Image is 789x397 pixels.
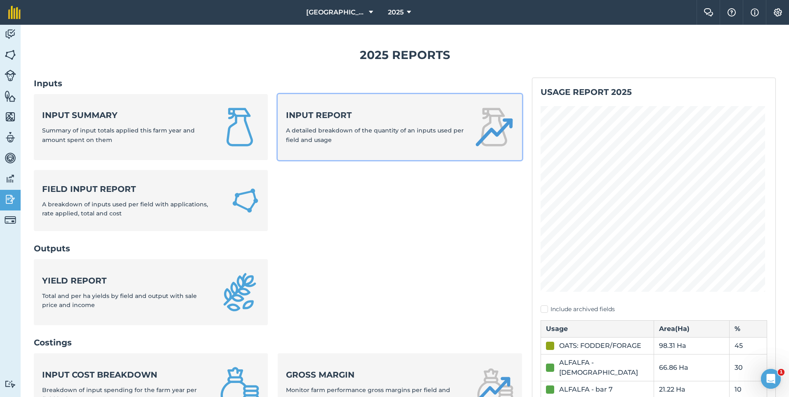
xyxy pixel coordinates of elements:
[541,86,767,98] h2: Usage report 2025
[42,201,208,217] span: A breakdown of inputs used per field with applications, rate applied, total and cost
[5,70,16,81] img: svg+xml;base64,PD94bWwgdmVyc2lvbj0iMS4wIiBlbmNvZGluZz0idXRmLTgiPz4KPCEtLSBHZW5lcmF0b3I6IEFkb2JlIE...
[42,183,221,195] strong: Field Input Report
[286,369,464,380] strong: Gross margin
[5,214,16,226] img: svg+xml;base64,PD94bWwgdmVyc2lvbj0iMS4wIiBlbmNvZGluZz0idXRmLTgiPz4KPCEtLSBHZW5lcmF0b3I6IEFkb2JlIE...
[559,341,641,351] div: OATS: FODDER/FORAGE
[559,385,613,395] div: ALFALFA - bar 7
[42,127,195,143] span: Summary of input totals applied this farm year and amount spent on them
[654,354,729,381] td: 66.86 Ha
[34,259,268,325] a: Yield reportTotal and per ha yields by field and output with sale price and income
[42,275,210,286] strong: Yield report
[220,272,260,312] img: Yield report
[5,173,16,185] img: svg+xml;base64,PD94bWwgdmVyc2lvbj0iMS4wIiBlbmNvZGluZz0idXRmLTgiPz4KPCEtLSBHZW5lcmF0b3I6IEFkb2JlIE...
[654,337,729,354] td: 98.31 Ha
[34,170,268,232] a: Field Input ReportA breakdown of inputs used per field with applications, rate applied, total and...
[5,111,16,123] img: svg+xml;base64,PHN2ZyB4bWxucz0iaHR0cDovL3d3dy53My5vcmcvMjAwMC9zdmciIHdpZHRoPSI1NiIgaGVpZ2h0PSI2MC...
[474,107,514,147] img: Input report
[541,305,767,314] label: Include archived fields
[34,337,522,348] h2: Costings
[727,8,737,17] img: A question mark icon
[278,94,522,160] a: Input reportA detailed breakdown of the quantity of an inputs used per field and usage
[42,369,210,380] strong: Input cost breakdown
[34,46,776,64] h1: 2025 Reports
[5,90,16,102] img: svg+xml;base64,PHN2ZyB4bWxucz0iaHR0cDovL3d3dy53My5vcmcvMjAwMC9zdmciIHdpZHRoPSI1NiIgaGVpZ2h0PSI2MC...
[388,7,404,17] span: 2025
[306,7,366,17] span: [GEOGRAPHIC_DATA][PERSON_NAME]
[286,109,464,121] strong: Input report
[34,94,268,160] a: Input summarySummary of input totals applied this farm year and amount spent on them
[773,8,783,17] img: A cog icon
[5,152,16,164] img: svg+xml;base64,PD94bWwgdmVyc2lvbj0iMS4wIiBlbmNvZGluZz0idXRmLTgiPz4KPCEtLSBHZW5lcmF0b3I6IEFkb2JlIE...
[559,358,649,378] div: ALFALFA - [DEMOGRAPHIC_DATA]
[5,49,16,61] img: svg+xml;base64,PHN2ZyB4bWxucz0iaHR0cDovL3d3dy53My5vcmcvMjAwMC9zdmciIHdpZHRoPSI1NiIgaGVpZ2h0PSI2MC...
[5,131,16,144] img: svg+xml;base64,PD94bWwgdmVyc2lvbj0iMS4wIiBlbmNvZGluZz0idXRmLTgiPz4KPCEtLSBHZW5lcmF0b3I6IEFkb2JlIE...
[5,193,16,206] img: svg+xml;base64,PD94bWwgdmVyc2lvbj0iMS4wIiBlbmNvZGluZz0idXRmLTgiPz4KPCEtLSBHZW5lcmF0b3I6IEFkb2JlIE...
[5,380,16,388] img: svg+xml;base64,PD94bWwgdmVyc2lvbj0iMS4wIiBlbmNvZGluZz0idXRmLTgiPz4KPCEtLSBHZW5lcmF0b3I6IEFkb2JlIE...
[8,6,21,19] img: fieldmargin Logo
[704,8,713,17] img: Two speech bubbles overlapping with the left bubble in the forefront
[729,320,767,337] th: %
[541,320,654,337] th: Usage
[34,78,522,89] h2: Inputs
[761,369,781,389] iframe: Intercom live chat
[5,28,16,40] img: svg+xml;base64,PD94bWwgdmVyc2lvbj0iMS4wIiBlbmNvZGluZz0idXRmLTgiPz4KPCEtLSBHZW5lcmF0b3I6IEFkb2JlIE...
[729,337,767,354] td: 45
[654,320,729,337] th: Area ( Ha )
[751,7,759,17] img: svg+xml;base64,PHN2ZyB4bWxucz0iaHR0cDovL3d3dy53My5vcmcvMjAwMC9zdmciIHdpZHRoPSIxNyIgaGVpZ2h0PSIxNy...
[778,369,784,376] span: 1
[42,109,210,121] strong: Input summary
[42,292,197,309] span: Total and per ha yields by field and output with sale price and income
[34,243,522,254] h2: Outputs
[286,127,464,143] span: A detailed breakdown of the quantity of an inputs used per field and usage
[220,107,260,147] img: Input summary
[729,354,767,381] td: 30
[231,185,260,216] img: Field Input Report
